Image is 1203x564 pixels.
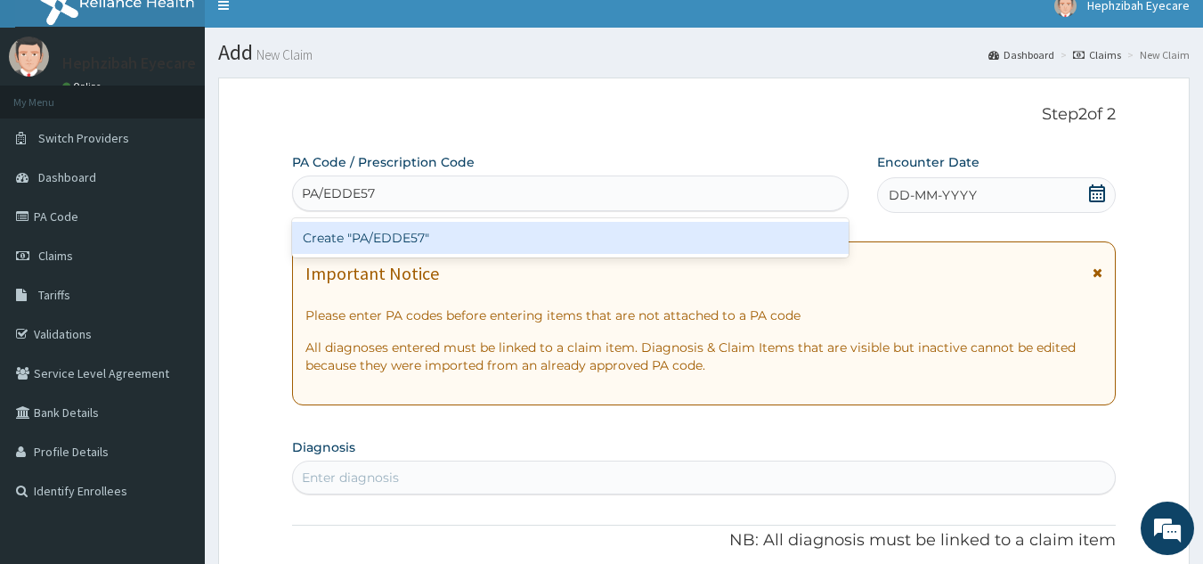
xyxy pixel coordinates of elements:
[62,55,196,71] p: Hephzibah Eyecare
[292,438,355,456] label: Diagnosis
[253,48,313,61] small: New Claim
[9,37,49,77] img: User Image
[292,9,335,52] div: Minimize live chat window
[292,153,475,171] label: PA Code / Prescription Code
[1123,47,1190,62] li: New Claim
[103,168,246,348] span: We're online!
[62,80,105,93] a: Online
[302,469,399,486] div: Enter diagnosis
[305,264,439,283] h1: Important Notice
[33,89,72,134] img: d_794563401_company_1708531726252_794563401
[988,47,1054,62] a: Dashboard
[305,307,1103,324] p: Please enter PA codes before entering items that are not attached to a PA code
[38,287,70,303] span: Tariffs
[38,169,96,185] span: Dashboard
[292,105,1117,125] p: Step 2 of 2
[9,375,339,437] textarea: Type your message and hit 'Enter'
[93,100,299,123] div: Chat with us now
[292,222,849,254] div: Create "PA/EDDE57"
[292,529,1117,552] p: NB: All diagnosis must be linked to a claim item
[305,339,1103,374] p: All diagnoses entered must be linked to a claim item. Diagnosis & Claim Items that are visible bu...
[889,186,977,204] span: DD-MM-YYYY
[877,153,979,171] label: Encounter Date
[1073,47,1121,62] a: Claims
[38,248,73,264] span: Claims
[38,130,129,146] span: Switch Providers
[218,41,1190,64] h1: Add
